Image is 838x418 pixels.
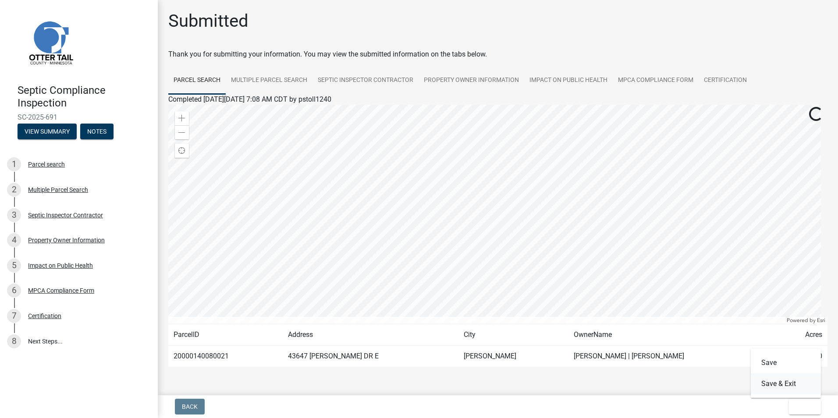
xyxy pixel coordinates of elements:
[7,183,21,197] div: 2
[751,373,821,394] button: Save & Exit
[28,262,93,269] div: Impact on Public Health
[175,399,205,414] button: Back
[18,128,77,135] wm-modal-confirm: Summary
[779,324,827,346] td: Acres
[80,128,114,135] wm-modal-confirm: Notes
[18,9,83,75] img: Otter Tail County, Minnesota
[175,144,189,158] div: Find my location
[524,67,613,95] a: Impact on Public Health
[751,352,821,373] button: Save
[168,324,283,346] td: ParcelID
[182,403,198,410] span: Back
[7,208,21,222] div: 3
[779,346,827,367] td: 0.000
[28,237,105,243] div: Property Owner Information
[312,67,419,95] a: Septic Inspector Contractor
[226,67,312,95] a: Multiple Parcel Search
[28,187,88,193] div: Multiple Parcel Search
[283,324,459,346] td: Address
[613,67,699,95] a: MPCA Compliance Form
[458,346,568,367] td: [PERSON_NAME]
[699,67,752,95] a: Certification
[751,349,821,398] div: Exit
[283,346,459,367] td: 43647 [PERSON_NAME] DR E
[168,346,283,367] td: 20000140080021
[28,287,94,294] div: MPCA Compliance Form
[168,11,249,32] h1: Submitted
[175,111,189,125] div: Zoom in
[7,334,21,348] div: 8
[7,309,21,323] div: 7
[168,49,827,60] div: Thank you for submitting your information. You may view the submitted information on the tabs below.
[18,84,151,110] h4: Septic Compliance Inspection
[419,67,524,95] a: Property Owner Information
[18,124,77,139] button: View Summary
[28,161,65,167] div: Parcel search
[7,157,21,171] div: 1
[168,95,331,103] span: Completed [DATE][DATE] 7:08 AM CDT by pstoll1240
[7,259,21,273] div: 5
[28,313,61,319] div: Certification
[785,317,827,324] div: Powered by
[789,399,821,414] button: Exit
[568,324,779,346] td: OwnerName
[7,283,21,298] div: 6
[80,124,114,139] button: Notes
[568,346,779,367] td: [PERSON_NAME] | [PERSON_NAME]
[18,113,140,121] span: SC-2025-691
[796,403,809,410] span: Exit
[28,212,103,218] div: Septic Inspector Contractor
[7,233,21,247] div: 4
[817,317,825,323] a: Esri
[168,67,226,95] a: Parcel search
[175,125,189,139] div: Zoom out
[458,324,568,346] td: City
